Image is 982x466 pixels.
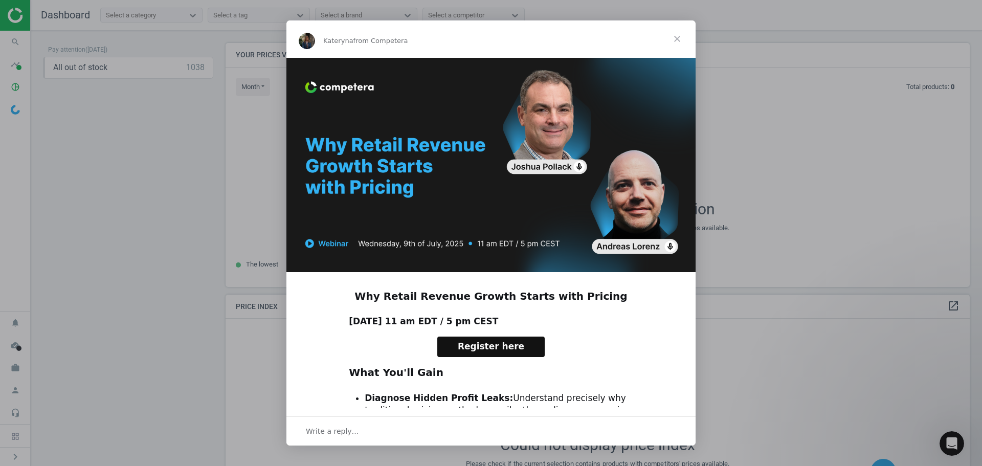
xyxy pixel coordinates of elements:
span: Close [659,20,696,57]
b: Diagnose Hidden Profit Leaks: [365,393,513,403]
b: What You'll Gain [349,366,443,379]
img: Profile image for Kateryna [299,33,315,49]
li: Understand precisely why traditional pricing methods are silently eroding your margins and trappi... [365,392,633,429]
div: Open conversation and reply [286,416,696,446]
span: Register here [458,341,524,351]
b: [DATE] 11 am EDT / 5 pm CEST [349,316,498,326]
span: Write a reply… [306,425,359,438]
span: from Competera [353,37,408,45]
a: Register here [437,337,545,357]
span: Kateryna [323,37,353,45]
b: Why Retail Revenue Growth Starts with Pricing [354,290,627,302]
